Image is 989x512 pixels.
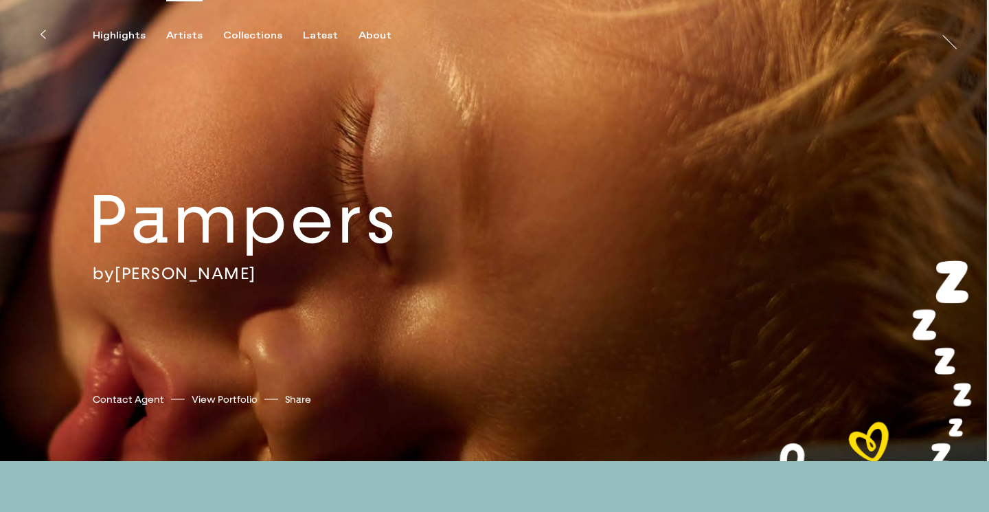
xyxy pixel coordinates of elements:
[285,390,311,409] button: Share
[359,30,412,42] button: About
[223,30,282,42] div: Collections
[93,30,146,42] div: Highlights
[192,392,258,407] a: View Portfolio
[359,30,391,42] div: About
[115,263,256,284] a: [PERSON_NAME]
[93,263,115,284] span: by
[93,392,164,407] a: Contact Agent
[303,30,338,42] div: Latest
[223,30,303,42] button: Collections
[89,177,492,263] h2: Pampers
[303,30,359,42] button: Latest
[166,30,203,42] div: Artists
[93,30,166,42] button: Highlights
[166,30,223,42] button: Artists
